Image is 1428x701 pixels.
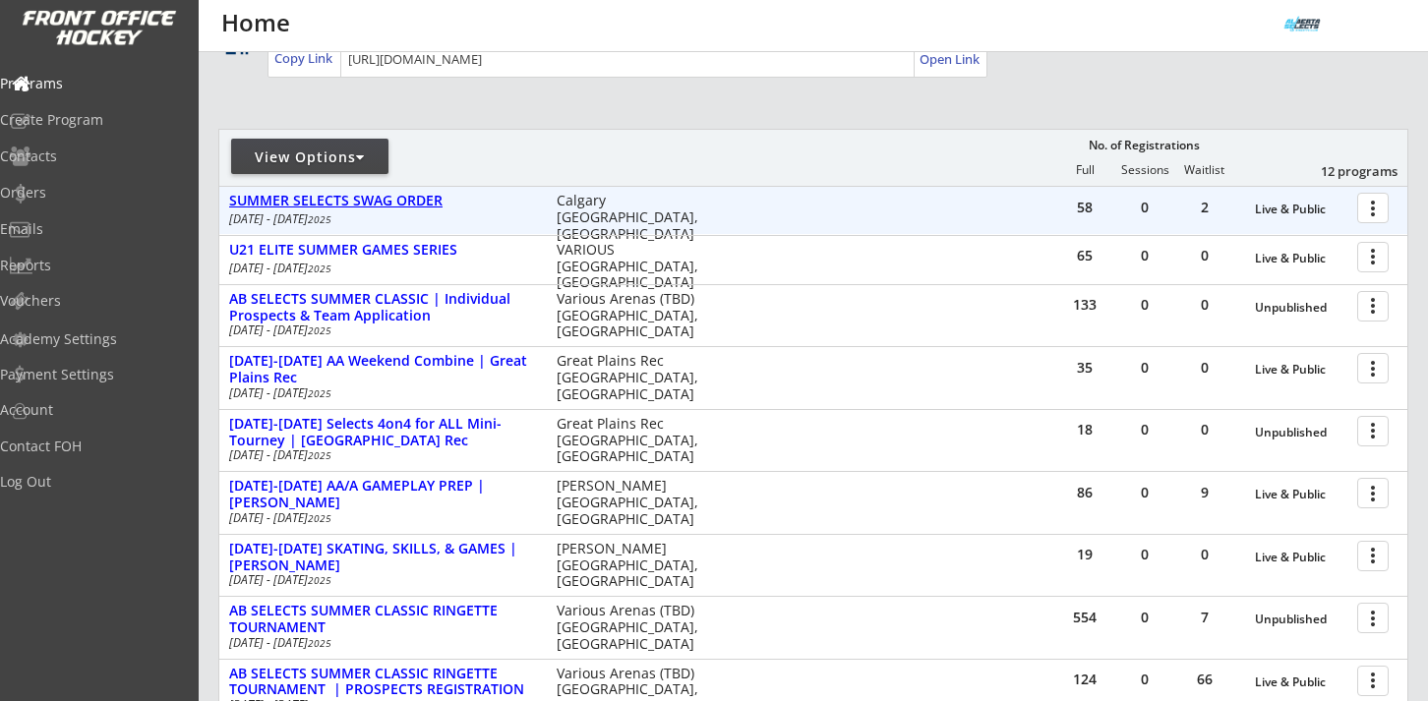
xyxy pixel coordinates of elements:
div: AB SELECTS SUMMER CLASSIC | Individual Prospects & Team Application [229,291,536,324]
div: Live & Public [1255,675,1347,689]
div: [DATE] - [DATE] [229,324,530,336]
div: [DATE] - [DATE] [229,574,530,586]
div: 65 [1055,249,1114,263]
div: 0 [1115,201,1174,214]
div: Great Plains Rec [GEOGRAPHIC_DATA], [GEOGRAPHIC_DATA] [557,353,711,402]
div: Live & Public [1255,363,1347,377]
div: U21 ELITE SUMMER GAMES SERIES [229,242,536,259]
div: 0 [1115,486,1174,499]
div: 0 [1115,423,1174,437]
div: [DATE]-[DATE] SKATING, SKILLS, & GAMES | [PERSON_NAME] [229,541,536,574]
button: more_vert [1357,291,1389,321]
button: more_vert [1357,416,1389,446]
div: 0 [1115,361,1174,375]
div: 133 [1055,298,1114,312]
div: Live & Public [1255,203,1347,216]
em: 2025 [308,511,331,525]
div: 12 programs [1295,162,1398,180]
div: AB SELECTS SUMMER CLASSIC RINGETTE TOURNAMENT | PROSPECTS REGISTRATION [229,666,536,699]
a: Open Link [920,45,982,73]
div: 0 [1115,672,1174,686]
div: 58 [1055,201,1114,214]
div: Waitlist [1174,163,1233,177]
div: 124 [1055,672,1114,686]
div: 18 [1055,423,1114,437]
div: 0 [1175,361,1234,375]
div: Open Link [920,51,982,68]
div: VARIOUS [GEOGRAPHIC_DATA], [GEOGRAPHIC_DATA] [557,242,711,291]
div: 86 [1055,486,1114,499]
div: 554 [1055,611,1114,624]
div: Copy Link [274,49,336,67]
div: Various Arenas (TBD) [GEOGRAPHIC_DATA], [GEOGRAPHIC_DATA] [557,603,711,652]
div: Full [1055,163,1114,177]
div: Unpublished [1255,426,1347,439]
div: [DATE] - [DATE] [229,213,530,225]
div: [DATE]-[DATE] Selects 4on4 for ALL Mini-Tourney | [GEOGRAPHIC_DATA] Rec [229,416,536,449]
div: 35 [1055,361,1114,375]
div: View Options [231,147,388,167]
em: 2025 [308,323,331,337]
button: more_vert [1357,541,1389,571]
div: [PERSON_NAME] [GEOGRAPHIC_DATA], [GEOGRAPHIC_DATA] [557,541,711,590]
div: Unpublished [1255,301,1347,315]
div: [DATE]-[DATE] AA/A GAMEPLAY PREP | [PERSON_NAME] [229,478,536,511]
div: [DATE] - [DATE] [229,387,530,399]
div: [DATE] - [DATE] [229,512,530,524]
div: 2 [1175,201,1234,214]
div: Live & Public [1255,488,1347,501]
button: more_vert [1357,478,1389,508]
div: 0 [1115,298,1174,312]
div: Unpublished [1255,613,1347,626]
em: 2025 [308,212,331,226]
div: Great Plains Rec [GEOGRAPHIC_DATA], [GEOGRAPHIC_DATA] [557,416,711,465]
em: 2025 [308,386,331,400]
div: [PERSON_NAME] [GEOGRAPHIC_DATA], [GEOGRAPHIC_DATA] [557,478,711,527]
em: 2025 [308,636,331,650]
div: Sessions [1115,163,1174,177]
div: 19 [1055,548,1114,561]
div: Live & Public [1255,551,1347,564]
div: [DATE] - [DATE] [229,263,530,274]
em: 2025 [308,262,331,275]
div: AB SELECTS SUMMER CLASSIC RINGETTE TOURNAMENT [229,603,536,636]
div: 0 [1115,548,1174,561]
div: Various Arenas (TBD) [GEOGRAPHIC_DATA], [GEOGRAPHIC_DATA] [557,291,711,340]
div: 9 [1175,486,1234,499]
em: 2025 [308,573,331,587]
div: 0 [1175,548,1234,561]
button: more_vert [1357,242,1389,272]
div: [DATE]-[DATE] AA Weekend Combine | Great Plains Rec [229,353,536,386]
div: 66 [1175,672,1234,686]
div: No. of Registrations [1083,139,1205,152]
div: 0 [1115,611,1174,624]
div: 0 [1175,298,1234,312]
div: Calgary [GEOGRAPHIC_DATA], [GEOGRAPHIC_DATA] [557,193,711,242]
button: more_vert [1357,353,1389,383]
em: 2025 [308,448,331,462]
button: more_vert [1357,603,1389,633]
div: Live & Public [1255,252,1347,265]
button: more_vert [1357,193,1389,223]
div: SUMMER SELECTS SWAG ORDER [229,193,536,209]
div: [DATE] - [DATE] [229,637,530,649]
div: 7 [1175,611,1234,624]
div: 0 [1115,249,1174,263]
div: 0 [1175,249,1234,263]
button: more_vert [1357,666,1389,696]
div: [DATE] - [DATE] [229,449,530,461]
div: 0 [1175,423,1234,437]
